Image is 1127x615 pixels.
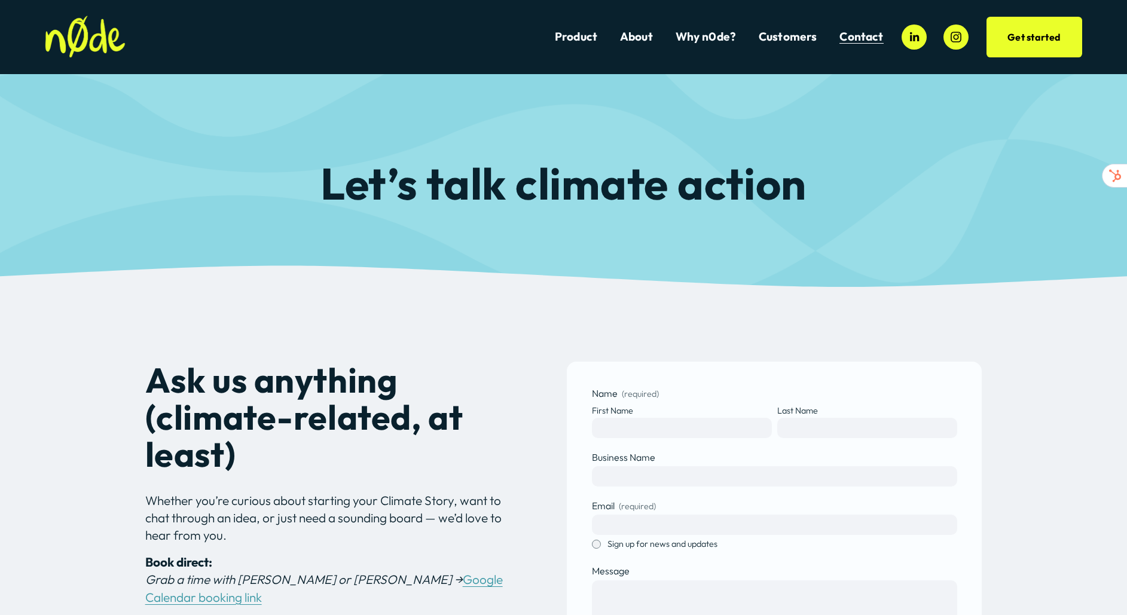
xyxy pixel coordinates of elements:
[619,500,656,512] span: (required)
[592,387,618,400] span: Name
[607,538,717,550] span: Sign up for news and updates
[592,540,601,549] input: Sign up for news and updates
[555,29,597,45] a: Product
[145,492,526,544] p: Whether you’re curious about starting your Climate Story, want to chat through an idea, or just n...
[839,29,883,45] a: Contact
[592,499,615,512] span: Email
[145,554,212,570] strong: Book direct:
[145,571,463,587] em: Grab a time with [PERSON_NAME] or [PERSON_NAME] →
[145,161,982,206] h1: Let’s talk climate action
[759,30,817,44] span: Customers
[145,571,503,604] a: Google Calendar booking link
[986,17,1082,57] a: Get started
[902,25,927,50] a: LinkedIn
[45,16,125,58] img: n0de
[943,25,969,50] a: Instagram
[777,405,957,418] div: Last Name
[620,29,653,45] a: About
[676,29,737,45] a: Why n0de?
[622,390,659,398] span: (required)
[592,564,630,577] span: Message
[759,29,817,45] a: folder dropdown
[592,405,772,418] div: First Name
[592,451,655,464] span: Business Name
[145,362,526,473] h2: Ask us anything (climate-related, at least)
